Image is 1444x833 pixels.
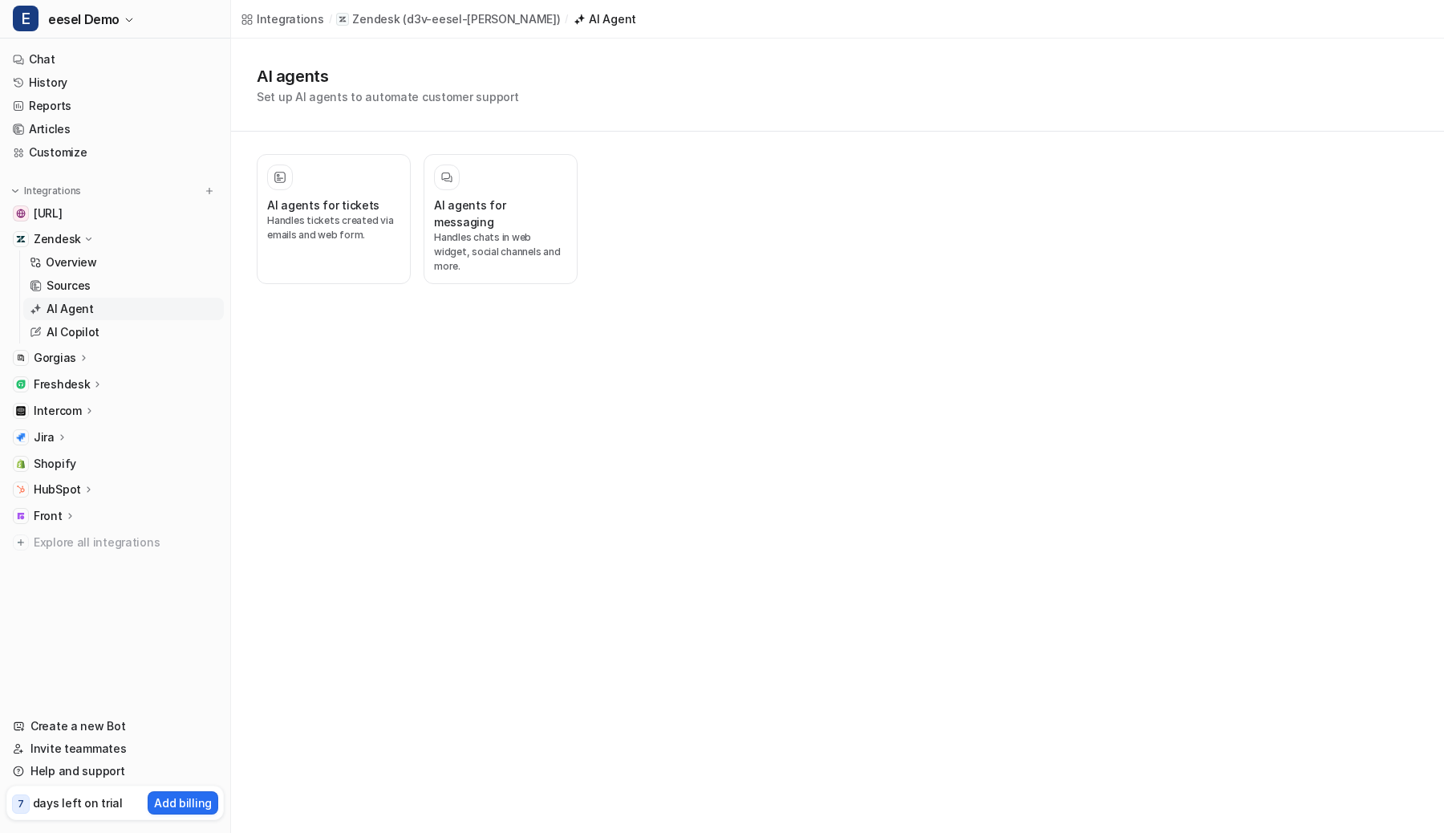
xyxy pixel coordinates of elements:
span: eesel Demo [48,8,120,30]
button: AI agents for messagingHandles chats in web widget, social channels and more. [424,154,578,284]
img: Gorgias [16,353,26,363]
img: explore all integrations [13,534,29,551]
a: Customize [6,141,224,164]
a: Chat [6,48,224,71]
button: Integrations [6,183,86,199]
h3: AI agents for messaging [434,197,567,230]
p: Intercom [34,403,82,419]
a: Articles [6,118,224,140]
p: AI Agent [47,301,94,317]
p: days left on trial [33,794,123,811]
div: AI Agent [589,10,636,27]
p: Gorgias [34,350,76,366]
img: docs.eesel.ai [16,209,26,218]
img: menu_add.svg [204,185,215,197]
a: Integrations [241,10,324,27]
p: Add billing [154,794,212,811]
p: 7 [18,797,24,811]
img: Freshdesk [16,380,26,389]
a: Help and support [6,760,224,782]
a: Invite teammates [6,738,224,760]
button: Add billing [148,791,218,815]
a: AI Copilot [23,321,224,343]
p: Front [34,508,63,524]
a: AI Agent [23,298,224,320]
p: Integrations [24,185,81,197]
img: HubSpot [16,485,26,494]
span: E [13,6,39,31]
p: Sources [47,278,91,294]
a: Overview [23,251,224,274]
a: AI Agent [573,10,636,27]
a: ShopifyShopify [6,453,224,475]
a: Zendesk(d3v-eesel-[PERSON_NAME]) [336,11,560,27]
a: History [6,71,224,94]
p: AI Copilot [47,324,99,340]
p: Jira [34,429,55,445]
p: Zendesk [352,11,400,27]
span: [URL] [34,205,63,221]
img: expand menu [10,185,21,197]
a: Reports [6,95,224,117]
span: / [565,12,568,26]
p: Handles chats in web widget, social channels and more. [434,230,567,274]
h1: AI agents [257,64,518,88]
h3: AI agents for tickets [267,197,379,213]
p: ( d3v-eesel-[PERSON_NAME] ) [403,11,560,27]
a: Explore all integrations [6,531,224,554]
p: Zendesk [34,231,81,247]
p: Freshdesk [34,376,90,392]
img: Zendesk [16,234,26,244]
span: Explore all integrations [34,530,217,555]
a: Create a new Bot [6,715,224,738]
p: Overview [46,254,97,270]
p: Handles tickets created via emails and web form. [267,213,400,242]
img: Intercom [16,406,26,416]
p: HubSpot [34,482,81,498]
p: Set up AI agents to automate customer support [257,88,518,105]
span: / [329,12,332,26]
img: Shopify [16,459,26,469]
span: Shopify [34,456,76,472]
button: AI agents for ticketsHandles tickets created via emails and web form. [257,154,411,284]
img: Front [16,511,26,521]
a: docs.eesel.ai[URL] [6,202,224,225]
a: Sources [23,274,224,297]
img: Jira [16,433,26,442]
div: Integrations [257,10,324,27]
